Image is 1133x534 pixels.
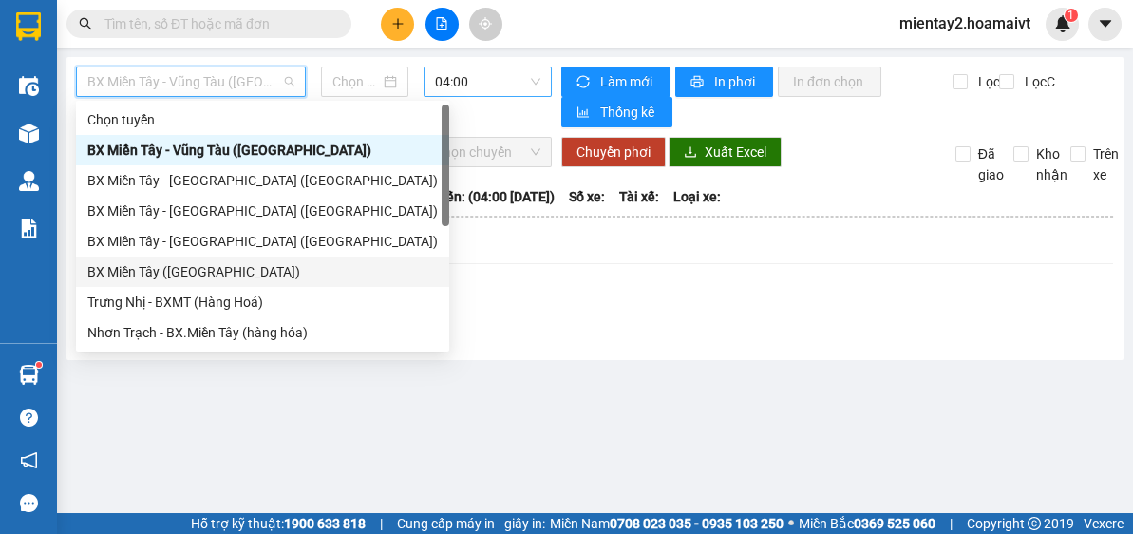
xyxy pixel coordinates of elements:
[332,71,380,92] input: 13/08/2025
[619,186,659,207] span: Tài xế:
[561,97,672,127] button: bar-chartThống kê
[19,124,39,143] img: warehouse-icon
[19,76,39,96] img: warehouse-icon
[19,171,39,191] img: warehouse-icon
[380,513,383,534] span: |
[569,186,605,207] span: Số xe:
[610,516,784,531] strong: 0708 023 035 - 0935 103 250
[381,8,414,41] button: plus
[16,12,41,41] img: logo-vxr
[87,140,438,161] div: BX Miền Tây - Vũng Tàu ([GEOGRAPHIC_DATA])
[854,516,935,531] strong: 0369 525 060
[778,67,881,97] button: In đơn chọn
[1065,9,1078,22] sup: 1
[435,67,540,96] span: 04:00
[284,516,366,531] strong: 1900 633 818
[435,17,448,30] span: file-add
[1086,143,1126,185] span: Trên xe
[799,513,935,534] span: Miền Bắc
[1017,71,1058,92] span: Lọc C
[76,105,449,135] div: Chọn tuyến
[435,138,540,166] span: Chọn chuyến
[20,451,38,469] span: notification
[76,257,449,287] div: BX Miền Tây (Hàng Ngoài)
[76,226,449,257] div: BX Miền Tây - Long Hải (Hàng Hoá)
[675,67,773,97] button: printerIn phơi
[673,186,721,207] span: Loại xe:
[1054,15,1071,32] img: icon-new-feature
[36,362,42,368] sup: 1
[600,102,657,123] span: Thống kê
[79,17,92,30] span: search
[87,292,438,313] div: Trưng Nhị - BXMT (Hàng Hoá)
[971,143,1011,185] span: Đã giao
[469,8,502,41] button: aim
[669,137,782,167] button: downloadXuất Excel
[1097,15,1114,32] span: caret-down
[87,200,438,221] div: BX Miền Tây - [GEOGRAPHIC_DATA] ([GEOGRAPHIC_DATA])
[576,105,593,121] span: bar-chart
[561,137,666,167] button: Chuyển phơi
[690,75,707,90] span: printer
[87,231,438,252] div: BX Miền Tây - [GEOGRAPHIC_DATA] ([GEOGRAPHIC_DATA])
[191,513,366,534] span: Hỗ trợ kỹ thuật:
[76,287,449,317] div: Trưng Nhị - BXMT (Hàng Hoá)
[1067,9,1074,22] span: 1
[104,13,329,34] input: Tìm tên, số ĐT hoặc mã đơn
[714,71,758,92] span: In phơi
[20,494,38,512] span: message
[561,67,670,97] button: syncLàm mới
[76,317,449,348] div: Nhơn Trạch - BX.Miền Tây (hàng hóa)
[87,67,294,96] span: BX Miền Tây - Vũng Tàu (Hàng Hóa)
[87,109,438,130] div: Chọn tuyến
[19,219,39,238] img: solution-icon
[397,513,545,534] span: Cung cấp máy in - giấy in:
[76,165,449,196] div: BX Miền Tây - Bà Rịa (Hàng Hóa)
[20,409,38,427] span: question-circle
[87,170,438,191] div: BX Miền Tây - [GEOGRAPHIC_DATA] ([GEOGRAPHIC_DATA])
[19,365,39,385] img: warehouse-icon
[416,186,555,207] span: Chuyến: (04:00 [DATE])
[550,513,784,534] span: Miền Nam
[87,322,438,343] div: Nhơn Trạch - BX.Miền Tây (hàng hóa)
[87,261,438,282] div: BX Miền Tây ([GEOGRAPHIC_DATA])
[479,17,492,30] span: aim
[1029,143,1075,185] span: Kho nhận
[1028,517,1041,530] span: copyright
[425,8,459,41] button: file-add
[76,135,449,165] div: BX Miền Tây - Vũng Tàu (Hàng Hóa)
[76,196,449,226] div: BX Miền Tây - Nhơn Trạch (Hàng Hoá)
[1088,8,1122,41] button: caret-down
[788,520,794,527] span: ⚪️
[971,71,1011,92] span: Lọc R
[576,75,593,90] span: sync
[884,11,1046,35] span: mientay2.hoamaivt
[600,71,655,92] span: Làm mới
[391,17,405,30] span: plus
[950,513,953,534] span: |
